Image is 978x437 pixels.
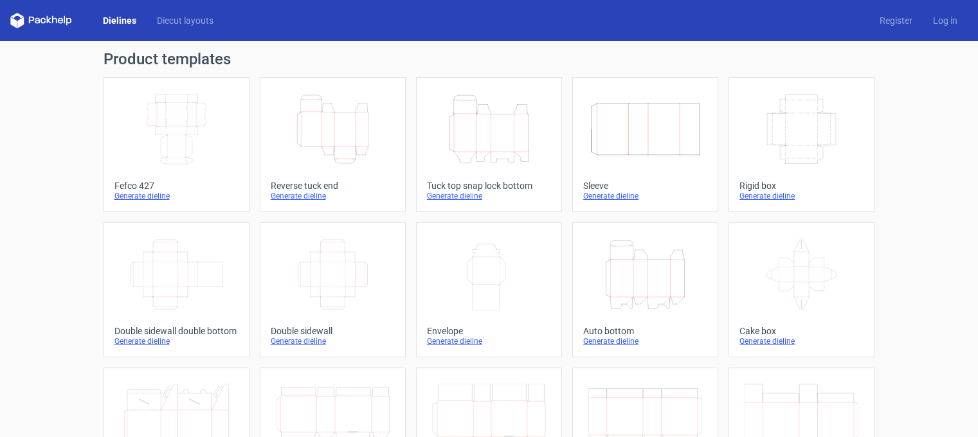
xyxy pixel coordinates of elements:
[271,181,395,191] div: Reverse tuck end
[739,326,864,336] div: Cake box
[572,222,718,357] a: Auto bottomGenerate dieline
[114,191,239,201] div: Generate dieline
[260,222,406,357] a: Double sidewallGenerate dieline
[104,222,249,357] a: Double sidewall double bottomGenerate dieline
[583,181,707,191] div: Sleeve
[271,326,395,336] div: Double sidewall
[427,326,551,336] div: Envelope
[572,77,718,212] a: SleeveGenerate dieline
[427,181,551,191] div: Tuck top snap lock bottom
[147,14,224,27] a: Diecut layouts
[869,14,923,27] a: Register
[729,222,874,357] a: Cake boxGenerate dieline
[739,181,864,191] div: Rigid box
[583,191,707,201] div: Generate dieline
[271,191,395,201] div: Generate dieline
[739,191,864,201] div: Generate dieline
[260,77,406,212] a: Reverse tuck endGenerate dieline
[583,326,707,336] div: Auto bottom
[739,336,864,346] div: Generate dieline
[583,336,707,346] div: Generate dieline
[416,222,562,357] a: EnvelopeGenerate dieline
[114,326,239,336] div: Double sidewall double bottom
[114,336,239,346] div: Generate dieline
[416,77,562,212] a: Tuck top snap lock bottomGenerate dieline
[427,336,551,346] div: Generate dieline
[93,14,147,27] a: Dielines
[104,51,875,67] h1: Product templates
[923,14,968,27] a: Log in
[114,181,239,191] div: Fefco 427
[271,336,395,346] div: Generate dieline
[729,77,874,212] a: Rigid boxGenerate dieline
[427,191,551,201] div: Generate dieline
[104,77,249,212] a: Fefco 427Generate dieline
